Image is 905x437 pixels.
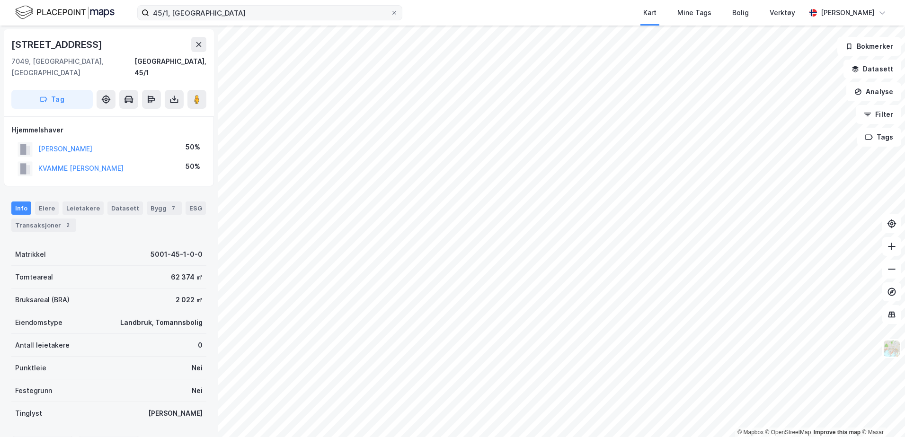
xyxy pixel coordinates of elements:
[63,220,72,230] div: 2
[192,362,203,374] div: Nei
[186,141,200,153] div: 50%
[857,128,901,147] button: Tags
[821,7,875,18] div: [PERSON_NAME]
[677,7,711,18] div: Mine Tags
[107,201,143,215] div: Datasett
[883,340,901,358] img: Z
[198,340,203,351] div: 0
[643,7,657,18] div: Kart
[169,203,178,213] div: 7
[858,392,905,437] iframe: Chat Widget
[62,201,104,215] div: Leietakere
[148,408,203,419] div: [PERSON_NAME]
[171,271,203,283] div: 62 374 ㎡
[15,294,70,306] div: Bruksareal (BRA)
[35,201,59,215] div: Eiere
[856,105,901,124] button: Filter
[732,7,749,18] div: Bolig
[15,408,42,419] div: Tinglyst
[192,385,203,396] div: Nei
[15,317,62,328] div: Eiendomstype
[134,56,206,79] div: [GEOGRAPHIC_DATA], 45/1
[15,249,46,260] div: Matrikkel
[737,429,763,436] a: Mapbox
[186,201,206,215] div: ESG
[814,429,861,436] a: Improve this map
[846,82,901,101] button: Analyse
[11,218,76,232] div: Transaksjoner
[11,56,134,79] div: 7049, [GEOGRAPHIC_DATA], [GEOGRAPHIC_DATA]
[15,271,53,283] div: Tomteareal
[149,6,390,20] input: Søk på adresse, matrikkel, gårdeiere, leietakere eller personer
[176,294,203,306] div: 2 022 ㎡
[765,429,811,436] a: OpenStreetMap
[15,4,115,21] img: logo.f888ab2527a4732fd821a326f86c7f29.svg
[151,249,203,260] div: 5001-45-1-0-0
[11,37,104,52] div: [STREET_ADDRESS]
[15,385,52,396] div: Festegrunn
[858,392,905,437] div: Kontrollprogram for chat
[770,7,795,18] div: Verktøy
[837,37,901,56] button: Bokmerker
[147,201,182,215] div: Bygg
[15,340,70,351] div: Antall leietakere
[120,317,203,328] div: Landbruk, Tomannsbolig
[843,60,901,79] button: Datasett
[11,201,31,215] div: Info
[12,124,206,136] div: Hjemmelshaver
[11,90,93,109] button: Tag
[186,161,200,172] div: 50%
[15,362,46,374] div: Punktleie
